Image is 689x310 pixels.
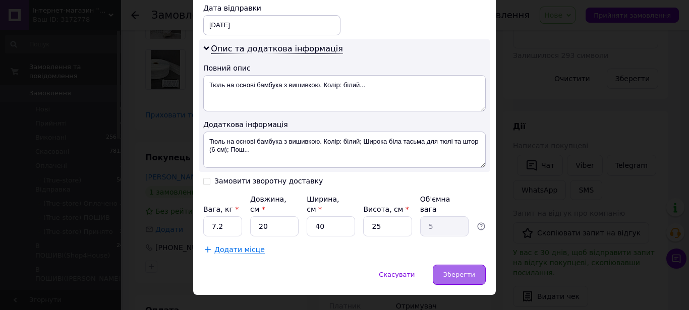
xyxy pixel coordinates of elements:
[203,63,486,73] div: Повний опис
[443,271,475,278] span: Зберегти
[250,195,286,213] label: Довжина, см
[203,132,486,168] textarea: Тюль на основі бамбука з вишивкою. Колір: білий; Широка біла тасьма для тюлі та штор (6 см); Пош...
[211,44,343,54] span: Опис та додаткова інформація
[203,75,486,111] textarea: Тюль на основі бамбука з вишивкою. Колір: білий...
[379,271,415,278] span: Скасувати
[307,195,339,213] label: Ширина, см
[203,119,486,130] div: Додаткова інформація
[363,205,409,213] label: Висота, см
[420,194,469,214] div: Об'ємна вага
[214,177,323,185] div: Замовити зворотну доставку
[203,205,239,213] label: Вага, кг
[214,245,265,254] span: Додати місце
[203,3,340,13] div: Дата відправки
